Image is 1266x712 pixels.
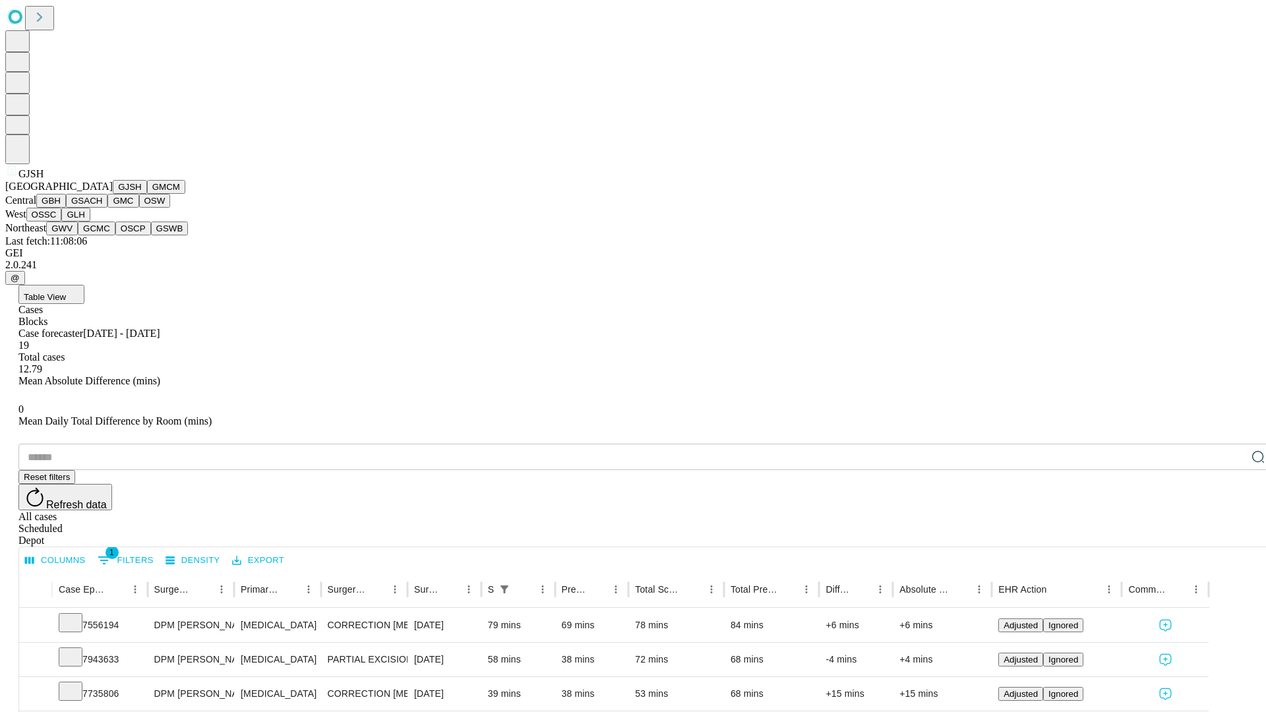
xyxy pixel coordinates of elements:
span: 12.79 [18,363,42,374]
div: 79 mins [488,608,549,642]
button: GBH [36,194,66,208]
button: Adjusted [998,687,1043,701]
div: 2.0.241 [5,259,1261,271]
button: Select columns [22,550,89,571]
span: Adjusted [1004,689,1038,699]
div: DPM [PERSON_NAME] [PERSON_NAME] [154,608,227,642]
button: Sort [441,580,460,599]
span: Ignored [1048,655,1078,665]
button: GMCM [147,180,185,194]
button: Sort [951,580,970,599]
button: Menu [299,580,318,599]
div: +6 mins [899,608,985,642]
button: Sort [515,580,533,599]
div: 72 mins [635,643,717,676]
div: [DATE] [414,677,475,711]
button: Menu [702,580,721,599]
div: [MEDICAL_DATA] [241,677,314,711]
button: Sort [281,580,299,599]
button: OSSC [26,208,62,222]
div: CORRECTION [MEDICAL_DATA], DOUBLE [MEDICAL_DATA] [328,608,401,642]
div: 84 mins [731,608,813,642]
div: 7943633 [59,643,141,676]
button: GLH [61,208,90,222]
button: Sort [684,580,702,599]
div: 7735806 [59,677,141,711]
button: Ignored [1043,687,1083,701]
span: Table View [24,292,66,302]
button: Show filters [495,580,514,599]
span: Adjusted [1004,655,1038,665]
button: Export [229,550,287,571]
button: Menu [126,580,144,599]
span: Reset filters [24,472,70,482]
div: Scheduled In Room Duration [488,584,494,595]
span: Northeast [5,222,46,233]
div: 68 mins [731,643,813,676]
div: 68 mins [731,677,813,711]
div: 53 mins [635,677,717,711]
div: DPM [PERSON_NAME] [PERSON_NAME] [154,643,227,676]
button: GSACH [66,194,107,208]
button: Menu [1100,580,1118,599]
span: Case forecaster [18,328,83,339]
button: @ [5,271,25,285]
div: +6 mins [826,608,886,642]
button: Expand [26,649,45,672]
div: 39 mins [488,677,549,711]
span: [GEOGRAPHIC_DATA] [5,181,113,192]
span: 1 [105,546,119,559]
button: Menu [386,580,404,599]
div: Surgery Name [328,584,366,595]
button: Ignored [1043,653,1083,667]
span: 0 [18,403,24,415]
div: Surgery Date [414,584,440,595]
button: Sort [1168,580,1187,599]
button: Menu [533,580,552,599]
span: Ignored [1048,689,1078,699]
span: Last fetch: 11:08:06 [5,235,87,247]
span: [DATE] - [DATE] [83,328,160,339]
div: DPM [PERSON_NAME] [PERSON_NAME] [154,677,227,711]
button: Menu [1187,580,1205,599]
button: Reset filters [18,470,75,484]
div: 78 mins [635,608,717,642]
div: Predicted In Room Duration [562,584,588,595]
div: [DATE] [414,608,475,642]
button: Table View [18,285,84,304]
button: Sort [853,580,871,599]
button: Sort [588,580,607,599]
button: Sort [194,580,212,599]
button: Expand [26,614,45,638]
button: Menu [871,580,889,599]
span: Refresh data [46,499,107,510]
button: Menu [607,580,625,599]
div: CORRECTION [MEDICAL_DATA] [328,677,401,711]
span: West [5,208,26,220]
div: Surgeon Name [154,584,193,595]
div: GEI [5,247,1261,259]
span: Central [5,194,36,206]
span: Total cases [18,351,65,363]
button: Sort [779,580,797,599]
div: Total Predicted Duration [731,584,778,595]
button: Refresh data [18,484,112,510]
button: Adjusted [998,618,1043,632]
div: +15 mins [826,677,886,711]
button: Sort [1048,580,1066,599]
div: 58 mins [488,643,549,676]
div: 7556194 [59,608,141,642]
div: Difference [826,584,851,595]
span: Mean Daily Total Difference by Room (mins) [18,415,212,427]
button: Menu [212,580,231,599]
div: [MEDICAL_DATA] [241,608,314,642]
span: 19 [18,340,29,351]
div: Comments [1128,584,1166,595]
button: GCMC [78,222,115,235]
div: PARTIAL EXCISION PHALANX OF TOE [328,643,401,676]
button: GMC [107,194,138,208]
div: 69 mins [562,608,622,642]
button: Adjusted [998,653,1043,667]
div: +4 mins [899,643,985,676]
button: Sort [367,580,386,599]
